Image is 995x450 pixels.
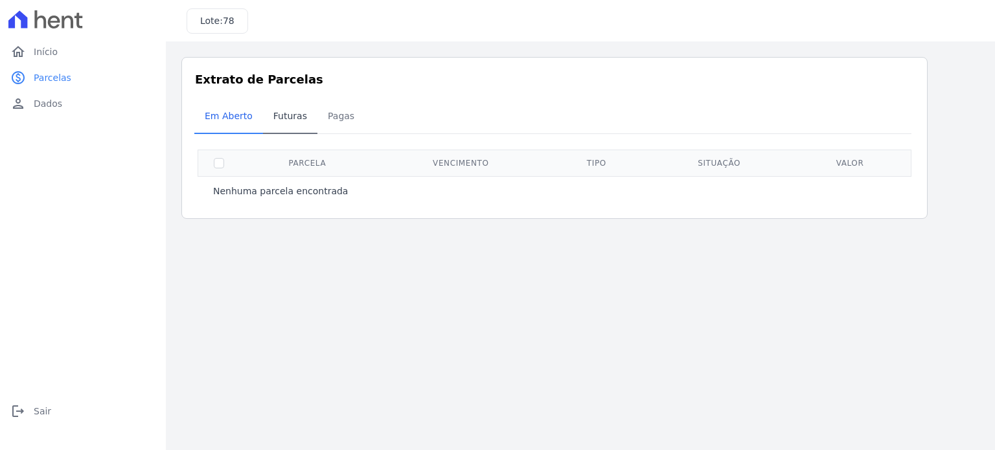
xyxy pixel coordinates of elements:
[320,103,362,129] span: Pagas
[240,150,375,176] th: Parcela
[200,14,234,28] h3: Lote:
[375,150,547,176] th: Vencimento
[10,44,26,60] i: home
[263,100,317,134] a: Futuras
[195,71,914,88] h3: Extrato de Parcelas
[197,103,260,129] span: Em Aberto
[10,70,26,85] i: paid
[34,71,71,84] span: Parcelas
[5,39,161,65] a: homeInício
[34,97,62,110] span: Dados
[10,403,26,419] i: logout
[547,150,646,176] th: Tipo
[213,185,348,197] p: Nenhuma parcela encontrada
[5,91,161,117] a: personDados
[317,100,365,134] a: Pagas
[194,100,263,134] a: Em Aberto
[646,150,792,176] th: Situação
[10,96,26,111] i: person
[792,150,908,176] th: Valor
[34,405,51,418] span: Sair
[5,65,161,91] a: paidParcelas
[34,45,58,58] span: Início
[266,103,315,129] span: Futuras
[5,398,161,424] a: logoutSair
[223,16,234,26] span: 78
